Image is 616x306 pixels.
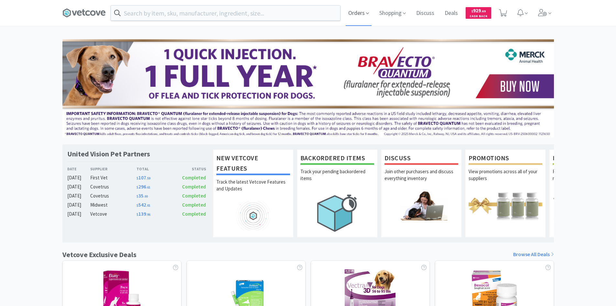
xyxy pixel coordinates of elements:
[384,191,458,220] img: hero_discuss.png
[90,210,136,218] div: Vetcove
[471,7,486,14] span: 929
[136,175,150,181] span: 107
[67,210,91,218] div: [DATE]
[146,203,150,208] span: . 01
[216,153,290,175] h1: New Vetcove Features
[136,202,150,208] span: 542
[67,201,206,209] a: [DATE]Midwest$542.01Completed
[136,166,171,172] div: Total
[146,212,150,217] span: . 96
[182,175,206,181] span: Completed
[300,153,374,165] h1: Backordered Items
[67,174,206,182] a: [DATE]First Vet$107.59Completed
[216,178,290,201] p: Track the latest Vetcove Features and Updates
[384,168,458,191] p: Join other purchasers and discuss everything inventory
[216,201,290,231] img: hero_feature_roadmap.png
[136,176,138,180] span: $
[67,174,91,182] div: [DATE]
[136,193,148,199] span: 35
[465,149,546,237] a: PromotionsView promotions across all of your suppliers
[136,194,138,198] span: $
[90,174,136,182] div: First Vet
[469,153,542,165] h1: Promotions
[90,192,136,200] div: Covetrus
[62,39,554,138] img: 3ffb5edee65b4d9ab6d7b0afa510b01f.jpg
[136,212,138,217] span: $
[466,4,491,22] a: $929.69Cash Back
[384,153,458,165] h1: Discuss
[182,193,206,199] span: Completed
[470,15,487,19] span: Cash Back
[90,201,136,209] div: Midwest
[146,176,150,180] span: . 59
[513,250,554,259] a: Browse All Deals
[136,211,150,217] span: 139
[469,168,542,191] p: View promotions across all of your suppliers
[67,192,91,200] div: [DATE]
[182,184,206,190] span: Completed
[67,183,91,191] div: [DATE]
[146,185,150,189] span: . 61
[182,202,206,208] span: Completed
[136,185,138,189] span: $
[90,166,136,172] div: Supplier
[300,168,374,191] p: Track your pending backordered items
[471,9,473,13] span: $
[182,211,206,217] span: Completed
[67,183,206,191] a: [DATE]Covetrus$296.61Completed
[381,149,462,237] a: DiscussJoin other purchasers and discuss everything inventory
[67,192,206,200] a: [DATE]Covetrus$35.00Completed
[144,194,148,198] span: . 00
[67,149,150,159] h1: United Vision Pet Partners
[67,201,91,209] div: [DATE]
[300,191,374,235] img: hero_backorders.png
[67,166,91,172] div: Date
[136,203,138,208] span: $
[136,184,150,190] span: 296
[62,249,136,260] h1: Vetcove Exclusive Deals
[481,9,486,13] span: . 69
[111,6,340,20] input: Search by item, sku, manufacturer, ingredient, size...
[469,191,542,220] img: hero_promotions.png
[213,149,294,237] a: New Vetcove FeaturesTrack the latest Vetcove Features and Updates
[67,210,206,218] a: [DATE]Vetcove$139.96Completed
[90,183,136,191] div: Covetrus
[297,149,378,237] a: Backordered ItemsTrack your pending backordered items
[414,10,437,16] a: Discuss
[171,166,206,172] div: Status
[442,10,460,16] a: Deals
